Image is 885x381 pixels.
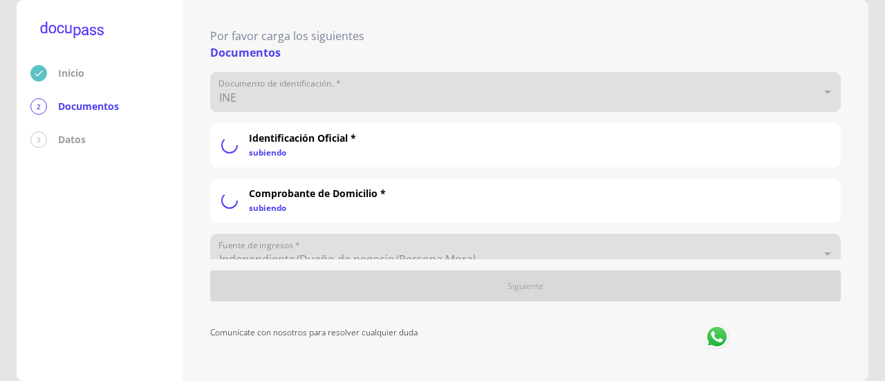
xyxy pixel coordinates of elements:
[210,72,841,112] div: INE
[210,234,841,274] div: Independiente/Dueño de negocio/Persona Moral
[703,323,731,351] img: whatsapp logo
[210,178,841,223] div: Comprobante de Domicilio *subiendo
[249,187,386,201] p: Comprobante de Domicilio *
[30,98,47,115] div: 2
[210,123,841,167] div: Identificación Oficial *subiendo
[58,100,119,113] p: Documentos
[58,66,84,80] p: Inicio
[210,323,683,353] p: Comunícate con nosotros para resolver cualquier duda
[210,44,364,61] p: Documentos
[249,147,286,158] small: subiendo
[210,28,364,44] p: Por favor carga los siguientes
[30,131,47,148] div: 3
[249,131,356,145] p: Identificación Oficial *
[30,14,113,48] img: logo
[58,133,86,147] p: Datos
[249,203,286,213] small: subiendo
